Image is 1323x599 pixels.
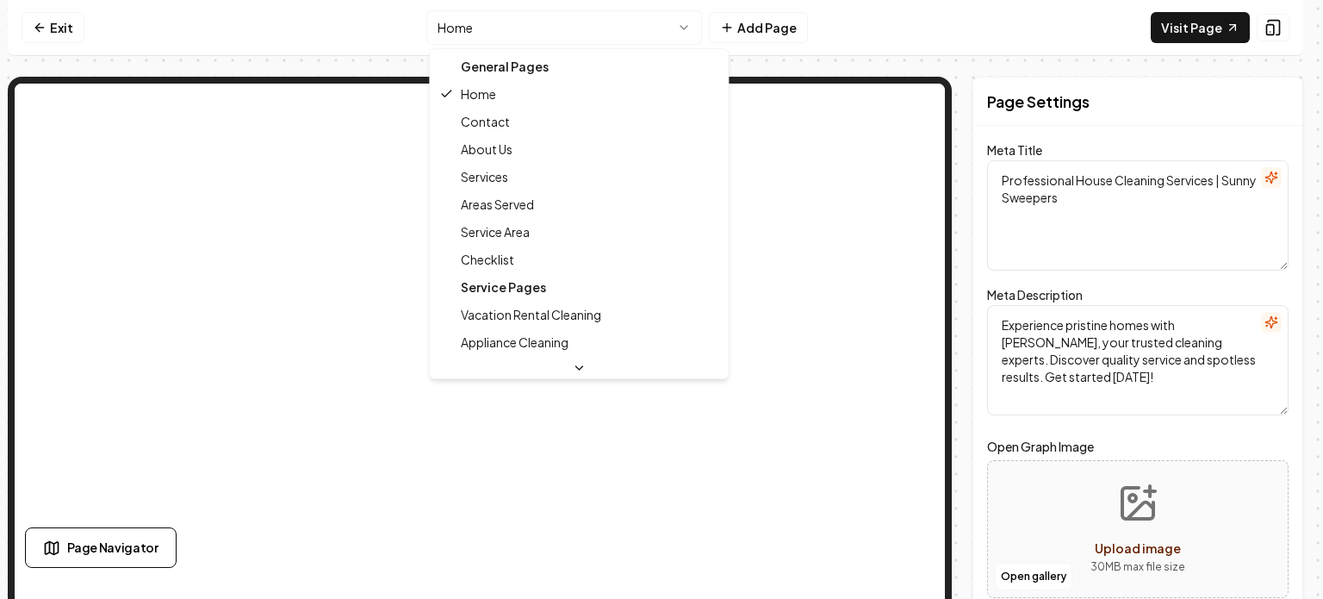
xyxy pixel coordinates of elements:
span: About Us [461,140,512,158]
span: Areas Served [461,196,534,213]
span: Vacation Rental Cleaning [461,306,601,323]
span: Services [461,168,508,185]
div: General Pages [433,53,724,80]
span: Service Area [461,223,530,240]
span: Appliance Cleaning [461,334,568,351]
span: Home [461,85,496,103]
div: Service Pages [433,273,724,301]
span: Checklist [461,251,514,268]
span: Contact [461,113,510,130]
